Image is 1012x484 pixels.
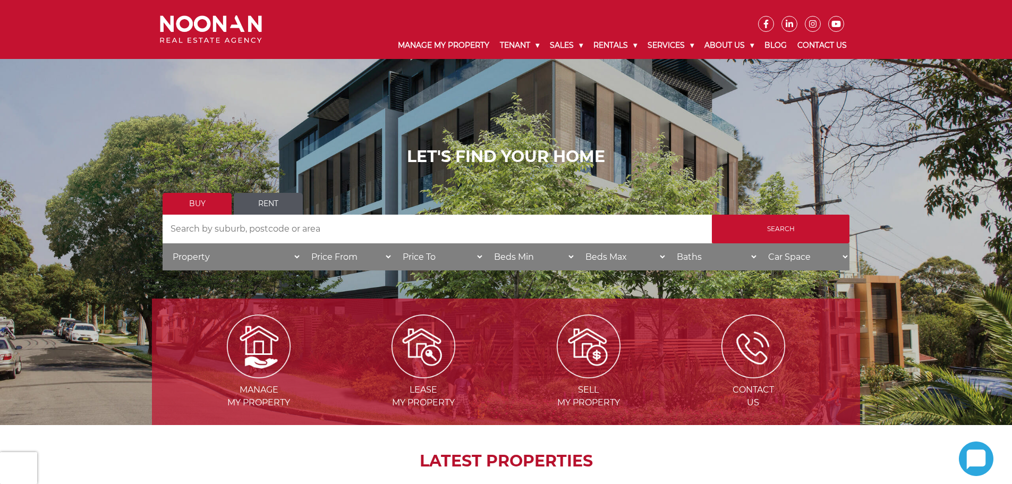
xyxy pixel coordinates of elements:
[759,32,792,59] a: Blog
[177,341,340,407] a: Managemy Property
[177,384,340,409] span: Manage my Property
[557,315,620,378] img: Sell my property
[160,15,262,44] img: Noonan Real Estate Agency
[495,32,545,59] a: Tenant
[642,32,699,59] a: Services
[672,341,835,407] a: ContactUs
[507,384,670,409] span: Sell my Property
[178,452,834,471] h2: LATEST PROPERTIES
[699,32,759,59] a: About Us
[163,147,849,166] h1: LET'S FIND YOUR HOME
[792,32,852,59] a: Contact Us
[712,215,849,243] input: Search
[672,384,835,409] span: Contact Us
[545,32,588,59] a: Sales
[234,193,303,215] a: Rent
[721,315,785,378] img: ICONS
[163,193,232,215] a: Buy
[588,32,642,59] a: Rentals
[393,32,495,59] a: Manage My Property
[163,215,712,243] input: Search by suburb, postcode or area
[392,315,455,378] img: Lease my property
[342,341,505,407] a: Leasemy Property
[507,341,670,407] a: Sellmy Property
[342,384,505,409] span: Lease my Property
[227,315,291,378] img: Manage my Property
